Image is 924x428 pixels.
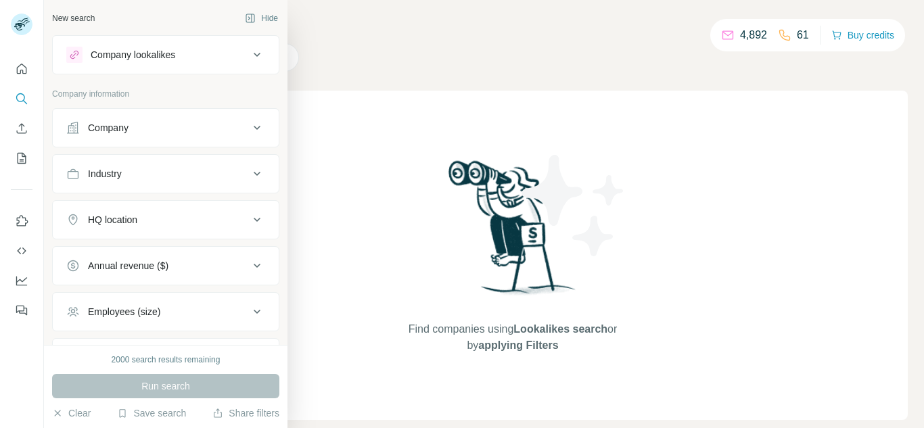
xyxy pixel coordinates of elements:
[513,323,607,335] span: Lookalikes search
[235,8,287,28] button: Hide
[11,209,32,233] button: Use Surfe on LinkedIn
[88,121,129,135] div: Company
[117,406,186,420] button: Save search
[11,116,32,141] button: Enrich CSV
[88,167,122,181] div: Industry
[118,16,908,35] h4: Search
[53,204,279,236] button: HQ location
[53,249,279,282] button: Annual revenue ($)
[91,48,175,62] div: Company lookalikes
[52,406,91,420] button: Clear
[11,268,32,293] button: Dashboard
[11,87,32,111] button: Search
[88,259,168,272] div: Annual revenue ($)
[53,112,279,144] button: Company
[53,158,279,190] button: Industry
[52,88,279,100] p: Company information
[11,239,32,263] button: Use Surfe API
[442,157,583,308] img: Surfe Illustration - Woman searching with binoculars
[11,57,32,81] button: Quick start
[405,321,621,354] span: Find companies using or by
[740,27,767,43] p: 4,892
[478,339,558,351] span: applying Filters
[52,12,95,24] div: New search
[53,341,279,374] button: Technologies
[831,26,894,45] button: Buy credits
[88,305,160,318] div: Employees (size)
[513,145,634,266] img: Surfe Illustration - Stars
[11,298,32,323] button: Feedback
[11,146,32,170] button: My lists
[53,295,279,328] button: Employees (size)
[112,354,221,366] div: 2000 search results remaining
[212,406,279,420] button: Share filters
[53,39,279,71] button: Company lookalikes
[88,213,137,227] div: HQ location
[797,27,809,43] p: 61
